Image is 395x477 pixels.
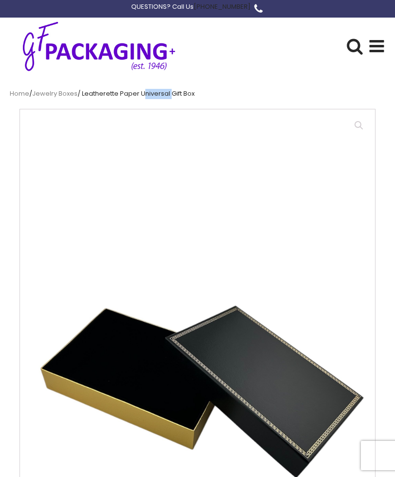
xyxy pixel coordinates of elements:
[194,2,251,11] a: [PHONE_NUMBER]
[131,2,251,12] div: QUESTIONS? Call Us
[32,89,78,98] a: Jewelry Boxes
[350,117,368,134] a: View full-screen image gallery
[10,89,385,99] nav: Breadcrumb
[10,20,188,73] img: GF Packaging + - Established 1946
[10,89,29,98] a: Home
